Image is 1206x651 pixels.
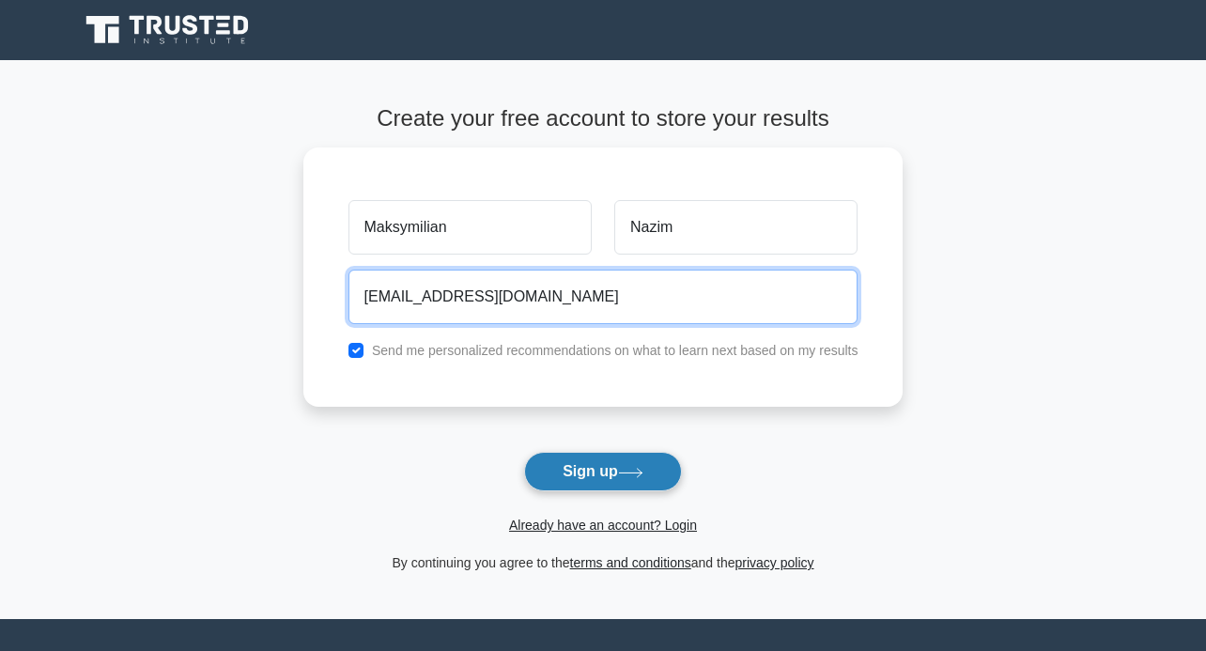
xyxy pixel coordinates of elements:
[735,555,814,570] a: privacy policy
[509,518,697,533] a: Already have an account? Login
[348,200,592,255] input: First name
[303,105,904,132] h4: Create your free account to store your results
[570,555,691,570] a: terms and conditions
[524,452,682,491] button: Sign up
[292,551,915,574] div: By continuing you agree to the and the
[614,200,858,255] input: Last name
[372,343,858,358] label: Send me personalized recommendations on what to learn next based on my results
[348,270,858,324] input: Email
